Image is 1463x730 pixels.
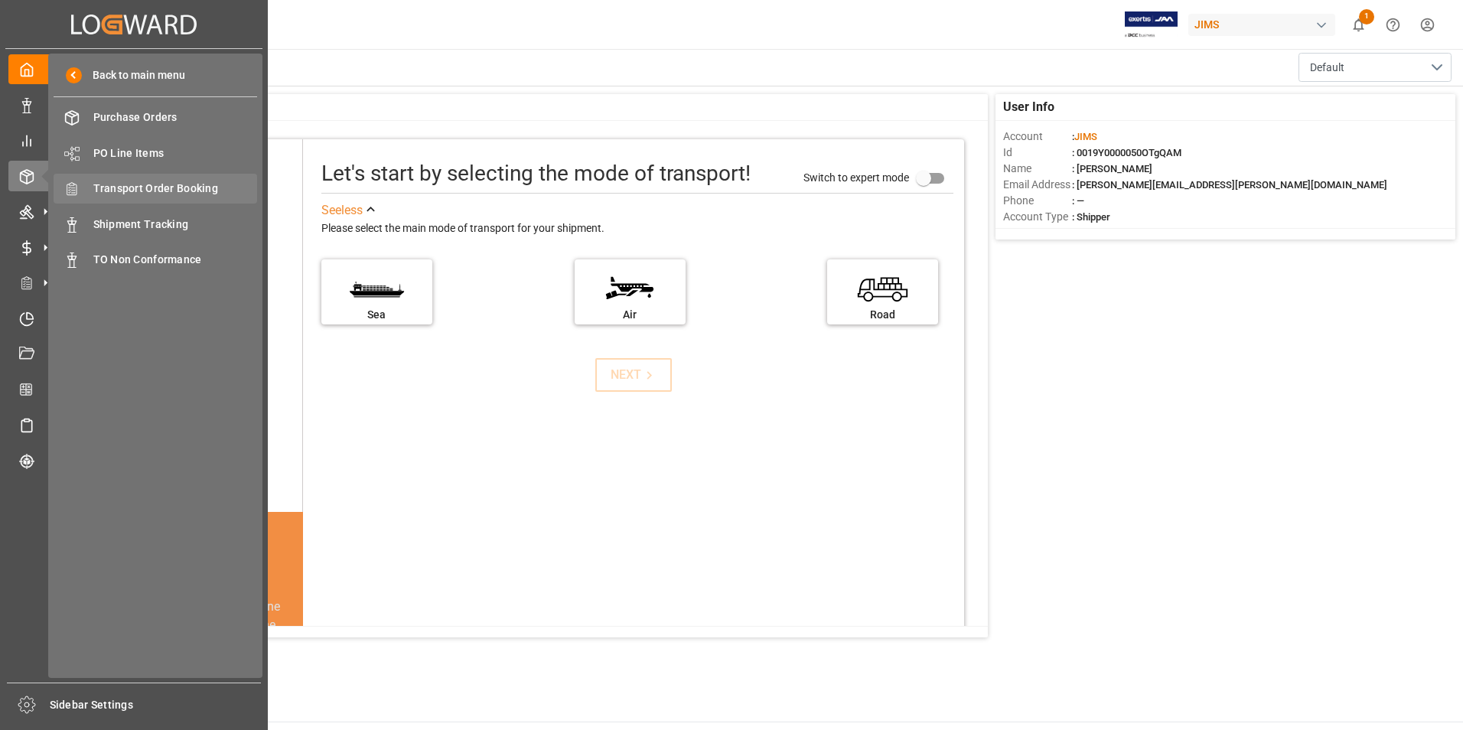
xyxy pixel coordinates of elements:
[1003,145,1072,161] span: Id
[82,67,185,83] span: Back to main menu
[8,410,259,440] a: Sailing Schedules
[8,90,259,119] a: Data Management
[54,103,257,132] a: Purchase Orders
[1188,10,1341,39] button: JIMS
[1072,195,1084,207] span: : —
[1188,14,1335,36] div: JIMS
[8,445,259,475] a: Tracking Shipment
[1003,209,1072,225] span: Account Type
[1072,147,1181,158] span: : 0019Y0000050OTgQAM
[93,145,258,161] span: PO Line Items
[8,303,259,333] a: Timeslot Management V2
[93,109,258,125] span: Purchase Orders
[835,307,930,323] div: Road
[595,358,672,392] button: NEXT
[1298,53,1452,82] button: open menu
[1072,163,1152,174] span: : [PERSON_NAME]
[54,209,257,239] a: Shipment Tracking
[321,201,363,220] div: See less
[1072,131,1097,142] span: :
[611,366,657,384] div: NEXT
[1003,193,1072,209] span: Phone
[1003,129,1072,145] span: Account
[8,54,259,84] a: My Cockpit
[1003,98,1054,116] span: User Info
[8,125,259,155] a: My Reports
[282,598,303,726] button: next slide / item
[1072,211,1110,223] span: : Shipper
[50,697,262,713] span: Sidebar Settings
[1003,177,1072,193] span: Email Address
[582,307,678,323] div: Air
[54,138,257,168] a: PO Line Items
[93,181,258,197] span: Transport Order Booking
[1359,9,1374,24] span: 1
[803,171,909,183] span: Switch to expert mode
[321,220,953,238] div: Please select the main mode of transport for your shipment.
[8,374,259,404] a: CO2 Calculator
[1072,179,1387,191] span: : [PERSON_NAME][EMAIL_ADDRESS][PERSON_NAME][DOMAIN_NAME]
[1003,161,1072,177] span: Name
[93,252,258,268] span: TO Non Conformance
[1125,11,1178,38] img: Exertis%20JAM%20-%20Email%20Logo.jpg_1722504956.jpg
[54,245,257,275] a: TO Non Conformance
[1310,60,1344,76] span: Default
[93,217,258,233] span: Shipment Tracking
[1074,131,1097,142] span: JIMS
[321,158,751,190] div: Let's start by selecting the mode of transport!
[1376,8,1410,42] button: Help Center
[1341,8,1376,42] button: show 1 new notifications
[329,307,425,323] div: Sea
[8,339,259,369] a: Document Management
[54,174,257,204] a: Transport Order Booking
